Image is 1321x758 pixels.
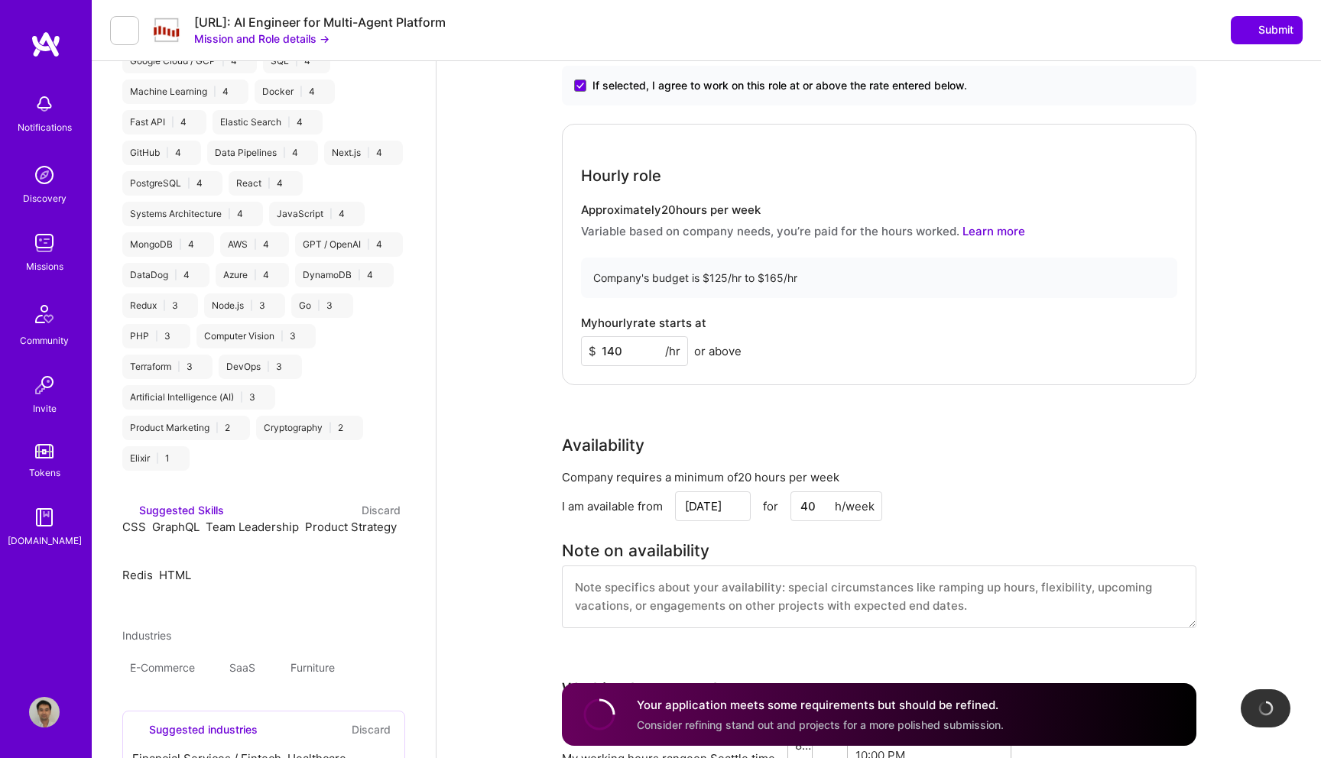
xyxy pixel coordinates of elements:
[122,141,201,165] div: GitHub 4
[389,150,394,155] i: icon Close
[33,400,57,416] div: Invite
[127,549,138,560] i: Reject
[132,724,143,734] i: icon SuggestedTeams
[122,656,216,680] div: E-Commerce
[122,504,133,515] i: icon SuggestedTeams
[295,232,402,257] div: GPT / OpenAI 4
[228,208,231,220] span: |
[272,303,278,308] i: icon Close
[329,422,332,434] span: |
[267,361,270,373] span: |
[127,597,138,608] i: Reject
[29,502,60,533] img: guide book
[122,385,275,410] div: Artificial Intelligence (AI) 3
[310,536,321,547] i: Accept
[155,330,158,342] span: |
[156,452,159,465] span: |
[122,355,213,379] div: Terraform 3
[122,232,214,257] div: MongoDB 4
[157,549,168,560] i: Reject
[310,119,315,125] i: icon Close
[1240,22,1293,37] span: Submit
[581,336,742,366] div: To add a monthly rate, update availability to 40h/week
[25,697,63,727] a: User Avatar
[163,300,166,312] span: |
[35,444,54,458] img: tokens
[324,141,402,165] div: Next.js 4
[122,202,263,226] div: Systems Architecture 4
[204,293,285,318] div: Node.js 3
[310,549,321,560] i: Reject
[581,336,688,366] input: XXX
[29,228,60,258] img: teamwork
[216,422,219,434] span: |
[20,332,69,348] div: Community
[122,293,198,318] div: Redux 3
[295,263,393,287] div: DynamoDB 4
[122,629,171,642] span: Industries
[177,455,182,461] i: icon Close
[122,502,224,518] div: Suggested Skills
[177,361,180,373] span: |
[229,171,303,196] div: React 4
[196,324,316,348] div: Computer Vision 3
[216,263,289,287] div: Azure 4
[164,584,175,595] i: Accept
[637,718,1004,730] span: Consider refining stand out and projects for a more polished submission.
[26,296,63,332] img: Community
[581,167,661,185] h4: Hourly role
[29,370,60,400] img: Invite
[317,300,320,312] span: |
[18,119,72,135] div: Notifications
[1258,701,1274,716] img: loading
[380,272,385,277] i: icon Close
[835,498,875,514] div: h/week
[240,391,243,403] span: |
[581,143,592,154] i: icon Clock
[166,147,169,159] span: |
[389,241,394,247] i: icon Close
[592,78,967,93] span: If selected, I agree to work on this role at or above the rate entered below.
[305,520,397,534] span: Product Strategy
[283,147,286,159] span: |
[122,416,250,440] div: Product Marketing 2
[581,223,1177,239] p: Variable based on company needs, you’re paid for the hours worked.
[254,238,257,251] span: |
[305,150,310,155] i: icon Close
[179,238,182,251] span: |
[26,258,63,274] div: Missions
[122,263,209,287] div: DataDog 4
[202,665,208,671] i: icon Close
[151,17,182,44] img: Company Logo
[122,324,190,348] div: PHP 3
[250,211,255,216] i: icon Close
[122,446,190,471] div: Elixir 1
[268,177,271,189] span: |
[254,269,257,281] span: |
[164,597,175,608] i: Reject
[276,241,281,247] i: icon Close
[152,520,200,534] span: GraphQL
[350,425,355,430] i: icon Close
[250,300,253,312] span: |
[276,272,281,277] i: icon Close
[188,150,193,155] i: icon Close
[213,110,323,134] div: Elastic Search 4
[790,491,882,521] input: XX
[185,303,190,308] i: icon Close
[290,180,295,186] i: icon Close
[118,24,131,37] i: icon LeftArrowDark
[262,665,268,671] i: icon Close
[269,202,365,226] div: JavaScript 4
[201,241,206,247] i: icon Close
[339,303,345,308] i: icon Close
[694,343,742,359] span: or above
[300,86,303,98] span: |
[194,31,329,47] button: Mission and Role details →
[29,160,60,190] img: discovery
[210,536,222,547] i: Accept
[193,119,199,125] i: icon Close
[122,110,206,134] div: Fast API 4
[8,533,82,549] div: [DOMAIN_NAME]
[562,498,663,514] div: I am available from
